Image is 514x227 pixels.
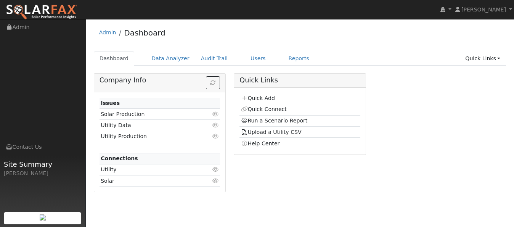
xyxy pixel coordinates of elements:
td: Solar [100,175,201,187]
a: Admin [99,29,116,35]
i: Click to view [212,178,219,184]
span: Site Summary [4,159,82,169]
i: Click to view [212,122,219,128]
i: Click to view [212,134,219,139]
a: Quick Add [241,95,275,101]
i: Click to view [212,111,219,117]
a: Dashboard [124,28,165,37]
img: retrieve [40,214,46,221]
strong: Issues [101,100,120,106]
a: Quick Connect [241,106,287,112]
a: Help Center [241,140,280,147]
a: Users [245,52,271,66]
a: Upload a Utility CSV [241,129,302,135]
td: Utility Data [100,120,201,131]
div: [PERSON_NAME] [4,169,82,177]
h5: Company Info [100,76,220,84]
i: Click to view [212,167,219,172]
span: [PERSON_NAME] [461,6,506,13]
td: Utility Production [100,131,201,142]
td: Solar Production [100,109,201,120]
a: Audit Trail [195,52,233,66]
a: Data Analyzer [146,52,195,66]
a: Quick Links [459,52,506,66]
h5: Quick Links [239,76,360,84]
strong: Connections [101,155,138,161]
a: Run a Scenario Report [241,118,308,124]
img: SolarFax [6,4,77,20]
a: Dashboard [94,52,135,66]
td: Utility [100,164,201,175]
a: Reports [283,52,315,66]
